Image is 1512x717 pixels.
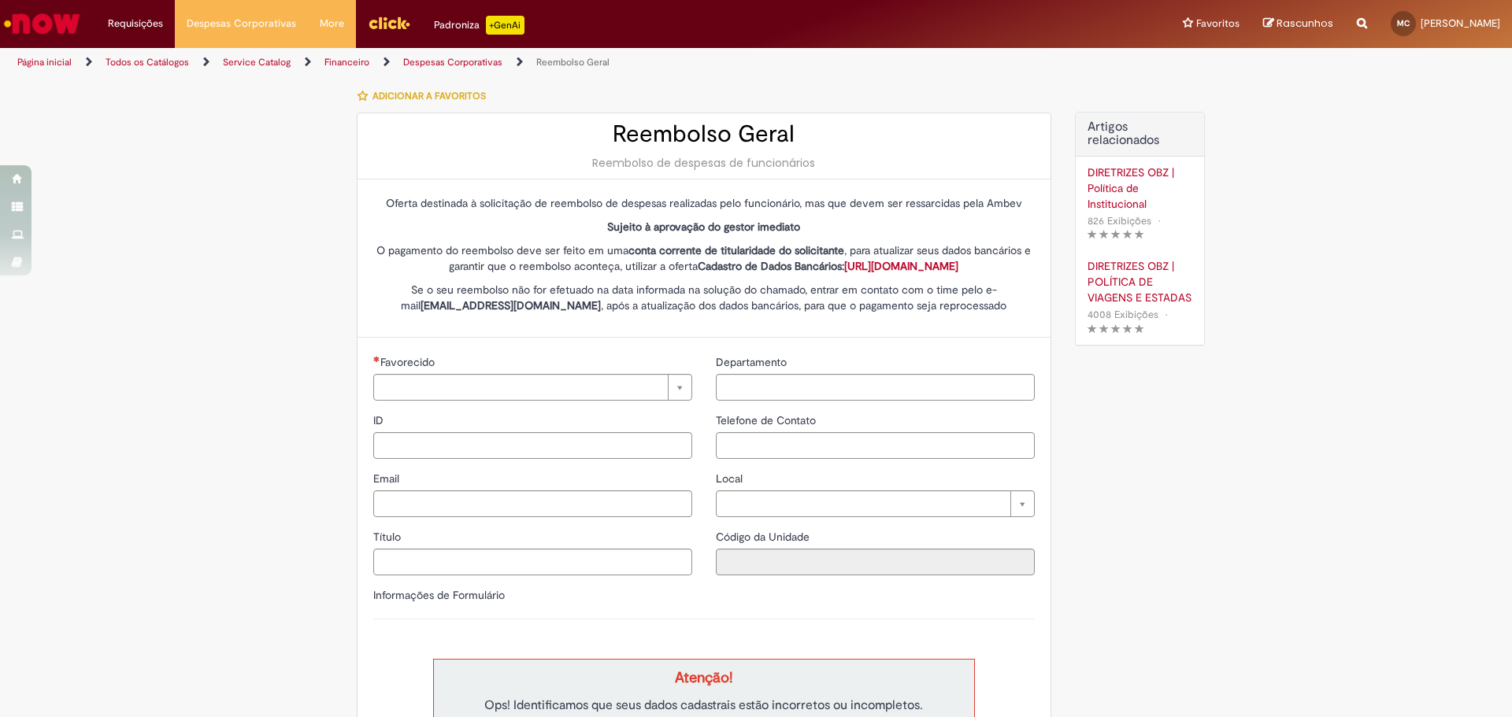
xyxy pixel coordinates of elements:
a: Financeiro [324,56,369,68]
span: Adicionar a Favoritos [372,90,486,102]
span: Telefone de Contato [716,413,819,427]
img: ServiceNow [2,8,83,39]
a: Página inicial [17,56,72,68]
input: Email [373,490,692,517]
a: Despesas Corporativas [403,56,502,68]
span: MC [1397,18,1410,28]
label: Informações de Formulário [373,588,505,602]
span: Email [373,471,402,486]
a: DIRETRIZES OBZ | POLÍTICA DE VIAGENS E ESTADAS [1088,258,1192,305]
p: +GenAi [486,16,524,35]
span: Somente leitura - Código da Unidade [716,530,813,544]
a: Todos os Catálogos [106,56,189,68]
span: Departamento [716,355,790,369]
input: Título [373,549,692,575]
strong: Atenção! [675,668,732,687]
span: 4008 Exibições [1088,308,1158,321]
a: Service Catalog [223,56,291,68]
input: Departamento [716,374,1035,401]
span: Necessários - Favorecido [380,355,438,369]
span: Favoritos [1196,16,1240,31]
span: Rascunhos [1277,16,1333,31]
h3: Artigos relacionados [1088,120,1192,148]
a: Limpar campo Favorecido [373,374,692,401]
p: Oferta destinada à solicitação de reembolso de despesas realizadas pelo funcionário, mas que deve... [373,195,1035,211]
h2: Reembolso Geral [373,121,1035,147]
input: Telefone de Contato [716,432,1035,459]
div: Padroniza [434,16,524,35]
span: Ops! Identificamos que seus dados cadastrais estão incorretos ou incompletos. [484,697,923,713]
span: More [320,16,344,31]
span: Título [373,530,404,544]
p: Se o seu reembolso não for efetuado na data informada na solução do chamado, entrar em contato co... [373,282,1035,313]
span: Local [716,471,746,486]
span: [PERSON_NAME] [1421,17,1500,30]
p: O pagamento do reembolso deve ser feito em uma , para atualizar seus dados bancários e garantir q... [373,242,1035,274]
button: Adicionar a Favoritos [357,79,495,113]
strong: Cadastro de Dados Bancários: [698,259,958,273]
span: Despesas Corporativas [187,16,296,31]
span: 826 Exibições [1088,214,1151,227]
span: • [1162,304,1171,325]
a: Limpar campo Local [716,490,1035,517]
a: Rascunhos [1263,17,1333,31]
ul: Trilhas de página [12,48,996,77]
strong: Sujeito à aprovação do gestor imediato [607,220,800,234]
img: click_logo_yellow_360x200.png [368,11,410,35]
input: Código da Unidade [716,549,1035,575]
span: ID [373,413,387,427]
a: DIRETRIZES OBZ | Política de Institucional [1088,164,1192,212]
strong: [EMAIL_ADDRESS][DOMAIN_NAME] [421,298,601,312]
a: Reembolso Geral [536,56,610,68]
span: Requisições [108,16,163,31]
a: [URL][DOMAIN_NAME] [844,259,958,273]
span: • [1154,210,1164,231]
strong: conta corrente de titularidade do solicitante [628,243,844,257]
span: Necessários [373,356,380,362]
div: Reembolso de despesas de funcionários [373,155,1035,171]
label: Somente leitura - Código da Unidade [716,529,813,545]
input: ID [373,432,692,459]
